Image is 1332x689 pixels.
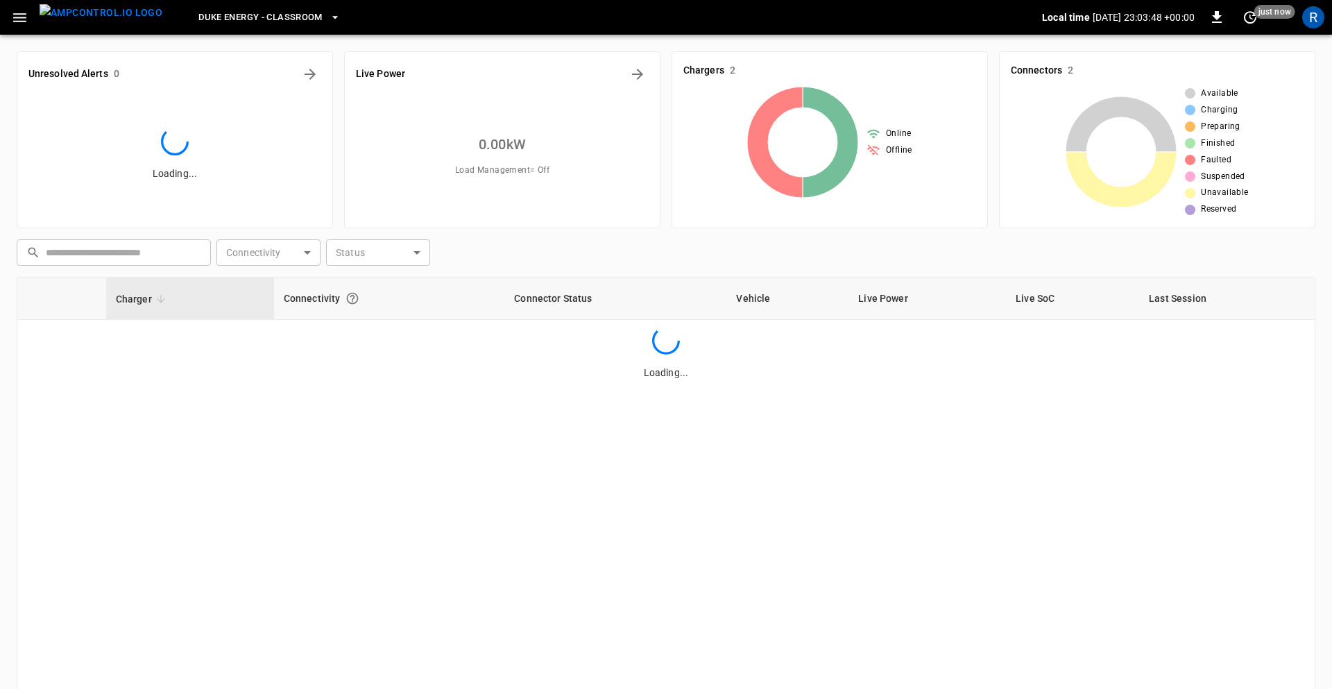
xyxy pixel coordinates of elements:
[356,67,405,82] h6: Live Power
[455,164,549,178] span: Load Management = Off
[479,133,526,155] h6: 0.00 kW
[886,127,911,141] span: Online
[1201,120,1240,134] span: Preparing
[153,168,197,179] span: Loading...
[28,67,108,82] h6: Unresolved Alerts
[848,278,1006,320] th: Live Power
[730,63,735,78] h6: 2
[198,10,323,26] span: Duke Energy - Classroom
[1201,87,1238,101] span: Available
[299,63,321,85] button: All Alerts
[1201,170,1245,184] span: Suspended
[340,286,365,311] button: Connection between the charger and our software.
[114,67,119,82] h6: 0
[1201,153,1231,167] span: Faulted
[1239,6,1261,28] button: set refresh interval
[1042,10,1090,24] p: Local time
[644,367,688,378] span: Loading...
[1201,203,1236,216] span: Reserved
[193,4,346,31] button: Duke Energy - Classroom
[886,144,912,158] span: Offline
[683,63,724,78] h6: Chargers
[1302,6,1324,28] div: profile-icon
[1201,186,1248,200] span: Unavailable
[1139,278,1315,320] th: Last Session
[284,286,495,311] div: Connectivity
[1201,137,1235,151] span: Finished
[1006,278,1139,320] th: Live SoC
[1254,5,1295,19] span: just now
[40,4,162,22] img: ampcontrol.io logo
[116,291,170,307] span: Charger
[1068,63,1073,78] h6: 2
[504,278,726,320] th: Connector Status
[726,278,848,320] th: Vehicle
[1201,103,1238,117] span: Charging
[1093,10,1195,24] p: [DATE] 23:03:48 +00:00
[626,63,649,85] button: Energy Overview
[1011,63,1062,78] h6: Connectors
